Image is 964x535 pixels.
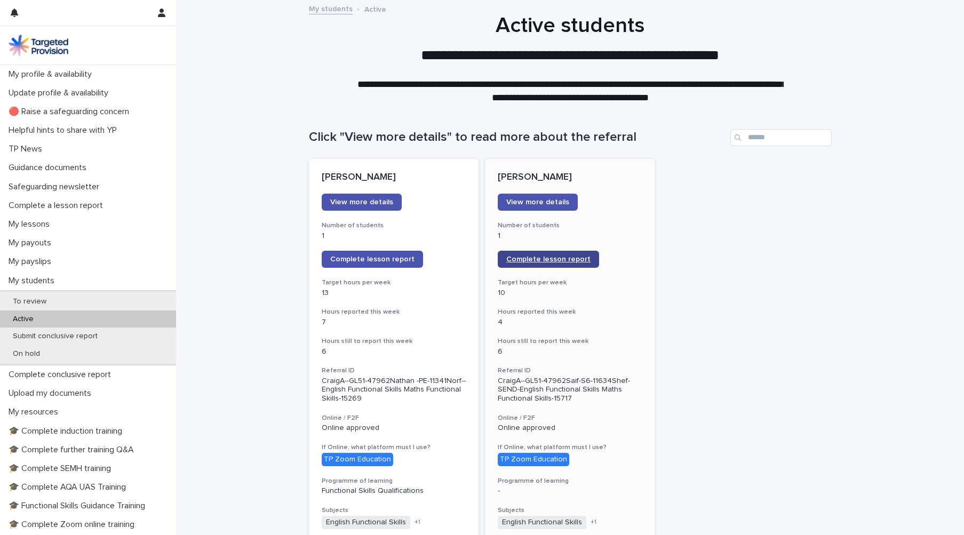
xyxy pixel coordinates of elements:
[330,255,415,263] span: Complete lesson report
[322,516,410,529] span: English Functional Skills
[322,289,466,298] p: 13
[498,424,642,433] p: Online approved
[322,308,466,316] h3: Hours reported this week
[498,377,642,403] p: CraigA--GL51-47962Saif-S6-11634Shef-SEND-English Functional Skills Maths Functional Skills-15717
[4,88,117,98] p: Update profile & availability
[498,347,642,356] p: 6
[330,198,393,206] span: View more details
[730,129,832,146] input: Search
[498,318,642,327] p: 4
[322,231,466,241] p: 1
[4,332,106,341] p: Submit conclusive report
[322,347,466,356] p: 6
[498,516,586,529] span: English Functional Skills
[309,13,832,38] h1: Active students
[4,315,42,324] p: Active
[322,414,466,422] h3: Online / F2F
[4,388,100,398] p: Upload my documents
[498,194,578,211] a: View more details
[322,366,466,375] h3: Referral ID
[498,289,642,298] p: 10
[322,251,423,268] a: Complete lesson report
[498,337,642,346] h3: Hours still to report this week
[4,407,67,417] p: My resources
[4,464,119,474] p: 🎓 Complete SEMH training
[498,221,642,230] h3: Number of students
[322,194,402,211] a: View more details
[9,35,68,56] img: M5nRWzHhSzIhMunXDL62
[498,308,642,316] h3: Hours reported this week
[322,424,466,433] p: Online approved
[4,219,58,229] p: My lessons
[322,337,466,346] h3: Hours still to report this week
[4,201,111,211] p: Complete a lesson report
[322,318,466,327] p: 7
[309,130,726,145] h1: Click "View more details" to read more about the referral
[322,221,466,230] h3: Number of students
[4,370,119,380] p: Complete conclusive report
[4,426,131,436] p: 🎓 Complete induction training
[4,163,95,173] p: Guidance documents
[309,2,353,14] a: My students
[415,519,420,525] span: + 1
[322,486,466,496] p: Functional Skills Qualifications
[4,238,60,248] p: My payouts
[364,3,386,14] p: Active
[4,107,138,117] p: 🔴 Raise a safeguarding concern
[4,482,134,492] p: 🎓 Complete AQA UAS Training
[322,453,393,466] div: TP Zoom Education
[498,278,642,287] h3: Target hours per week
[506,255,591,263] span: Complete lesson report
[4,520,143,530] p: 🎓 Complete Zoom online training
[322,477,466,485] h3: Programme of learning
[498,453,569,466] div: TP Zoom Education
[498,251,599,268] a: Complete lesson report
[591,519,596,525] span: + 1
[322,377,466,403] p: CraigA--GL51-47962Nathan -PE-11341Norf--English Functional Skills Maths Functional Skills-15269
[4,182,108,192] p: Safeguarding newsletter
[4,257,60,267] p: My payslips
[322,443,466,452] h3: If Online, what platform must I use?
[322,506,466,515] h3: Subjects
[498,506,642,515] h3: Subjects
[506,198,569,206] span: View more details
[498,414,642,422] h3: Online / F2F
[4,445,142,455] p: 🎓 Complete further training Q&A
[498,366,642,375] h3: Referral ID
[498,172,642,183] p: [PERSON_NAME]
[498,231,642,241] p: 1
[4,501,154,511] p: 🎓 Functional Skills Guidance Training
[498,486,642,496] p: -
[4,297,55,306] p: To review
[498,477,642,485] h3: Programme of learning
[498,443,642,452] h3: If Online, what platform must I use?
[4,69,100,79] p: My profile & availability
[4,144,51,154] p: TP News
[4,349,49,358] p: On hold
[322,172,466,183] p: [PERSON_NAME]
[4,276,63,286] p: My students
[4,125,125,135] p: Helpful hints to share with YP
[322,278,466,287] h3: Target hours per week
